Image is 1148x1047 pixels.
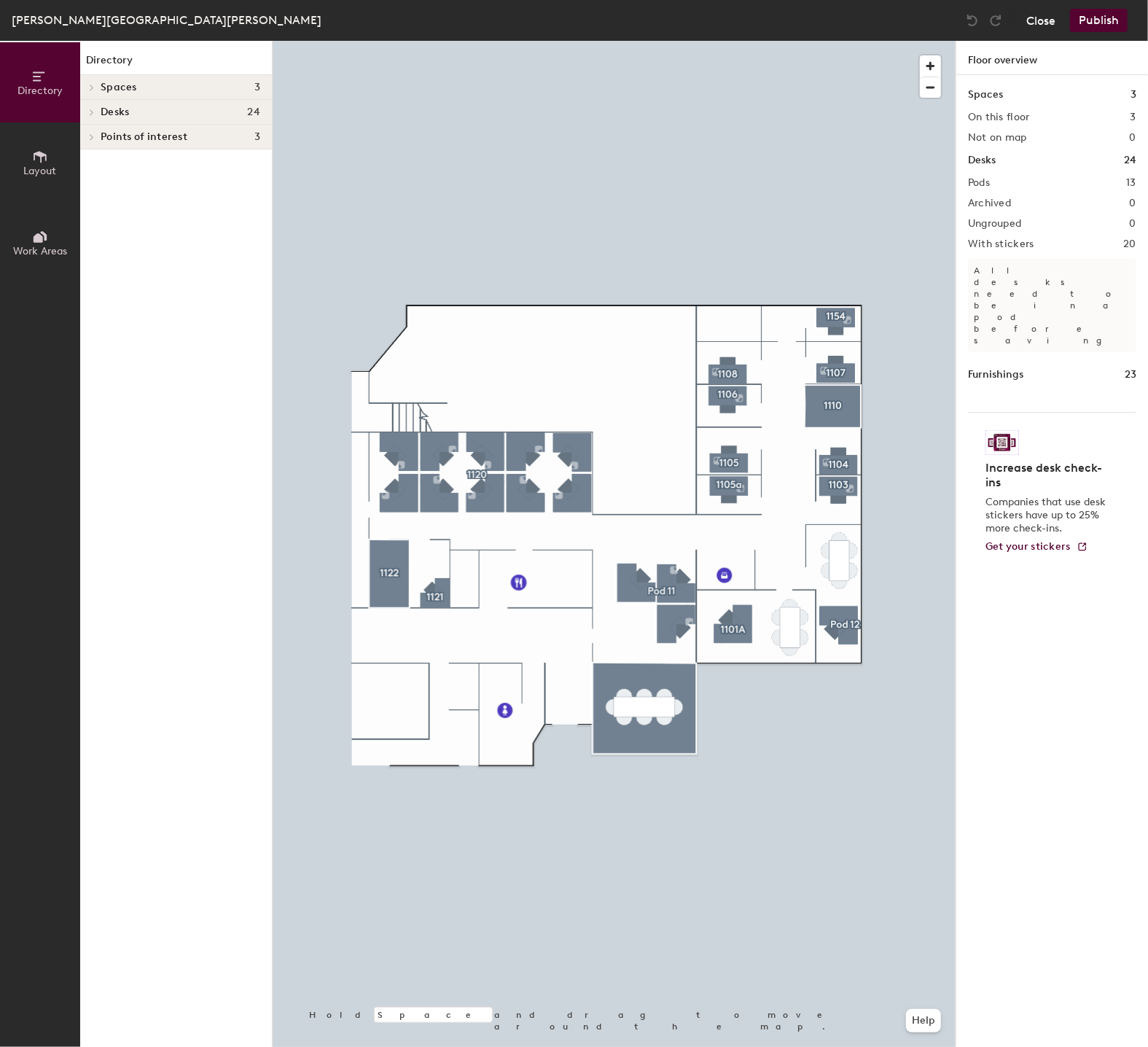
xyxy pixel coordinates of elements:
p: Companies that use desk stickers have up to 25% more check-ins. [985,496,1110,535]
h2: Not on map [968,132,1027,144]
h1: 23 [1125,367,1136,383]
h2: 0 [1130,198,1136,209]
button: Help [906,1009,941,1032]
span: 3 [254,131,260,143]
h2: 0 [1130,218,1136,230]
h1: Desks [968,152,996,168]
h1: Furnishings [968,367,1023,383]
span: Layout [24,165,57,177]
h2: With stickers [968,238,1034,250]
span: Desks [101,106,129,118]
div: [PERSON_NAME][GEOGRAPHIC_DATA][PERSON_NAME] [12,11,321,29]
h1: Directory [80,52,272,75]
h2: Pods [968,177,990,189]
h4: Increase desk check-ins [985,461,1110,490]
h1: 24 [1124,152,1136,168]
h2: 3 [1131,112,1136,123]
button: Publish [1070,9,1128,32]
span: Directory [17,85,63,97]
h2: On this floor [968,112,1030,123]
span: Get your stickers [985,540,1071,553]
a: Get your stickers [985,541,1088,553]
img: Sticker logo [985,430,1019,455]
h2: 0 [1130,132,1136,144]
h2: Archived [968,198,1011,209]
button: Close [1026,9,1055,32]
span: Spaces [101,82,137,93]
h2: 13 [1126,177,1136,189]
span: Points of interest [101,131,187,143]
span: Work Areas [13,245,67,257]
img: Undo [965,13,980,28]
h2: 20 [1123,238,1136,250]
span: 24 [247,106,260,118]
img: Redo [988,13,1003,28]
h2: Ungrouped [968,218,1022,230]
h1: Spaces [968,87,1003,103]
span: 3 [254,82,260,93]
p: All desks need to be in a pod before saving [968,259,1136,352]
h1: Floor overview [956,41,1148,75]
h1: 3 [1131,87,1136,103]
